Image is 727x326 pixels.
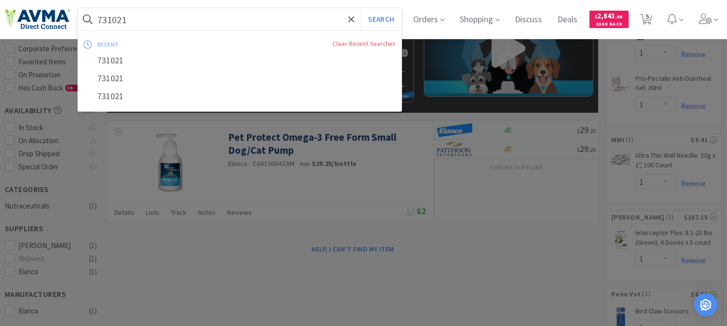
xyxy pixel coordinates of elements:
[511,15,546,24] a: Discuss
[595,22,623,28] span: Cash Back
[78,88,402,105] div: 731021
[554,15,582,24] a: Deals
[97,37,226,52] div: recent
[78,70,402,88] div: 731021
[78,52,402,70] div: 731021
[589,6,629,32] a: $2,843.98Cash Back
[78,8,402,30] input: Search by item, sku, manufacturer, ingredient, size...
[595,11,623,20] span: 2,843
[636,16,656,25] a: 5
[694,293,717,316] div: Open Intercom Messenger
[333,40,396,48] a: Clear Recent Searches
[595,14,598,20] span: $
[5,9,70,30] img: e4e33dab9f054f5782a47901c742baa9_102.png
[616,14,623,20] span: . 98
[361,8,401,30] button: Search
